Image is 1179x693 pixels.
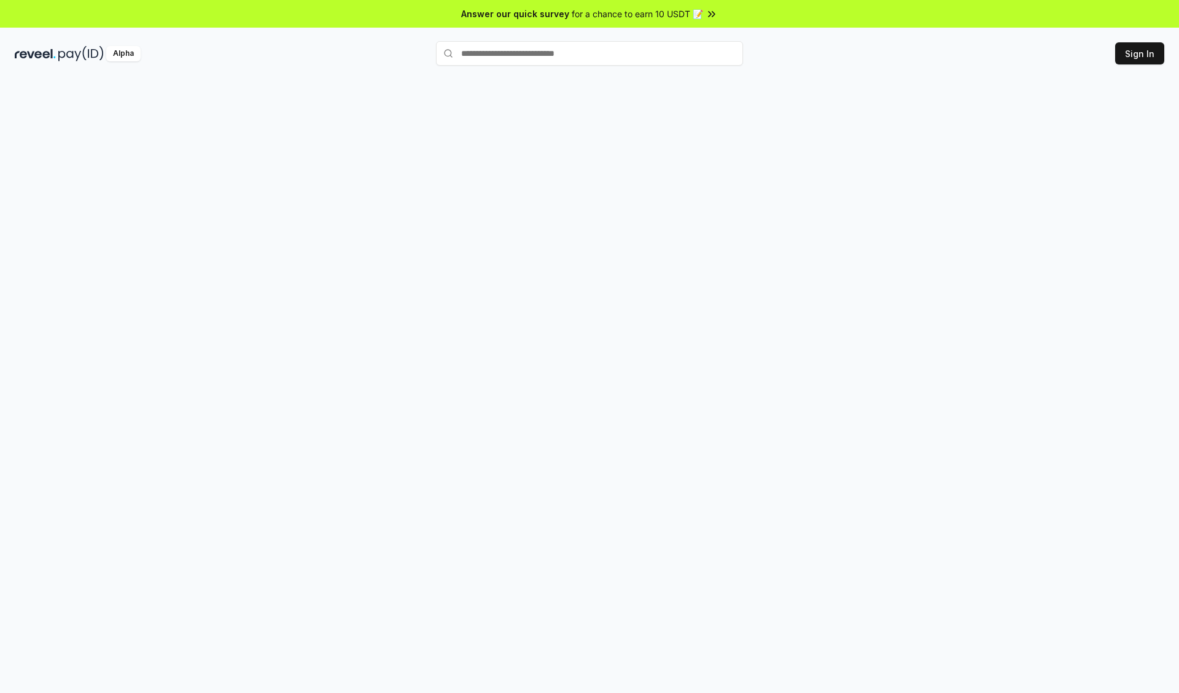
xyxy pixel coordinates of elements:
span: Answer our quick survey [461,7,569,20]
button: Sign In [1115,42,1164,64]
img: reveel_dark [15,46,56,61]
img: pay_id [58,46,104,61]
div: Alpha [106,46,141,61]
span: for a chance to earn 10 USDT 📝 [572,7,703,20]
